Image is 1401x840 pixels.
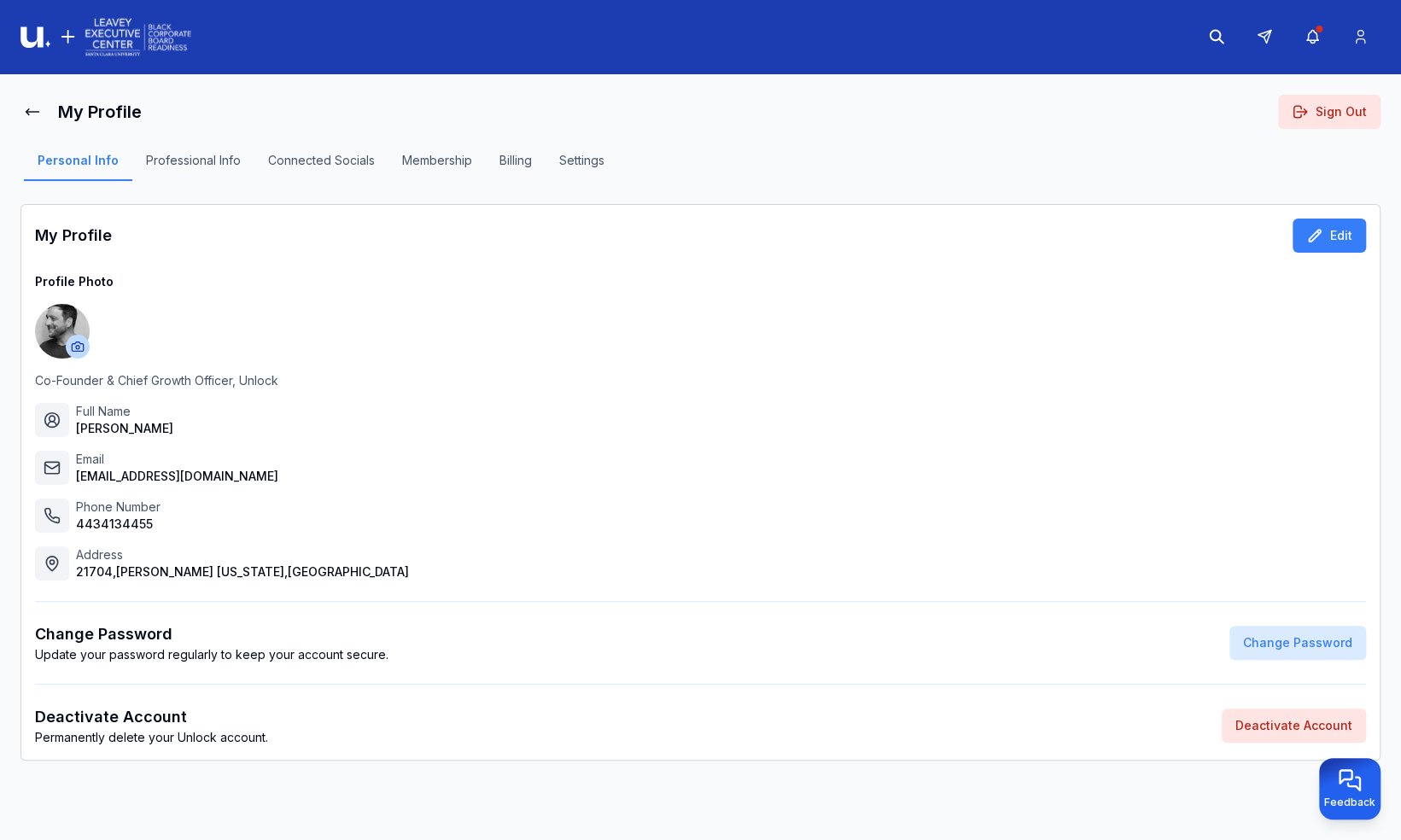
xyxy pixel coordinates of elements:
button: Provide feedback [1319,758,1381,820]
button: Change Password [1229,626,1366,660]
p: Update your password regularly to keep your account secure. [35,646,388,663]
p: Email [76,451,278,468]
h1: My Profile [58,100,142,124]
p: Profile Photo [35,273,1366,290]
button: Edit [1293,219,1366,253]
button: Settings [546,152,618,181]
p: Permanently delete your Unlock account. [35,729,268,746]
button: Billing [486,152,546,181]
h1: My Profile [35,224,112,248]
button: Membership [388,152,486,181]
button: Personal Info [24,152,132,181]
img: Logo [20,15,191,59]
p: 4434134455 [76,516,161,533]
p: Phone Number [76,499,161,516]
p: [PERSON_NAME] [76,420,173,437]
button: Sign Out [1278,95,1381,129]
p: 21704,[PERSON_NAME] [US_STATE],[GEOGRAPHIC_DATA] [76,563,409,580]
p: Change Password [35,622,388,646]
button: Professional Info [132,152,254,181]
p: Co-Founder & Chief Growth Officer, Unlock [35,372,1366,389]
button: Deactivate Account [1222,709,1366,743]
button: Connected Socials [254,152,388,181]
p: Deactivate Account [35,705,268,729]
img: Headshot.jpg [35,304,90,359]
p: Full Name [76,403,173,420]
p: [EMAIL_ADDRESS][DOMAIN_NAME] [76,468,278,485]
span: Feedback [1324,796,1375,809]
p: Address [76,546,409,563]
